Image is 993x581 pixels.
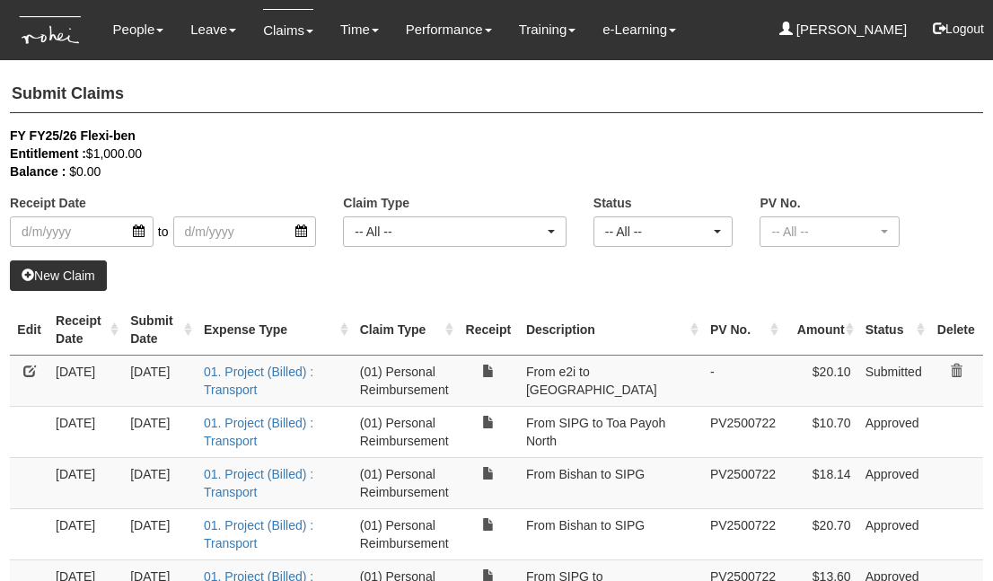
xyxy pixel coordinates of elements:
[353,508,458,559] td: (01) Personal Reimbursement
[783,457,858,508] td: $18.14
[113,9,164,50] a: People
[173,216,317,247] input: d/m/yyyy
[602,9,676,50] a: e-Learning
[458,304,519,356] th: Receipt
[123,406,197,457] td: [DATE]
[858,355,929,406] td: Submitted
[519,9,576,50] a: Training
[519,406,703,457] td: From SIPG to Toa Payoh North
[10,146,86,161] b: Entitlement :
[10,216,154,247] input: d/m/yyyy
[190,9,236,50] a: Leave
[593,194,632,212] label: Status
[406,9,492,50] a: Performance
[154,216,173,247] span: to
[263,9,313,51] a: Claims
[123,457,197,508] td: [DATE]
[605,223,711,241] div: -- All --
[519,355,703,406] td: From e2i to [GEOGRAPHIC_DATA]
[783,508,858,559] td: $20.70
[858,406,929,457] td: Approved
[48,508,123,559] td: [DATE]
[204,518,313,550] a: 01. Project (Billed) : Transport
[10,164,66,179] b: Balance :
[353,304,458,356] th: Claim Type : activate to sort column ascending
[343,194,409,212] label: Claim Type
[204,467,313,499] a: 01. Project (Billed) : Transport
[10,128,136,143] b: FY FY25/26 Flexi-ben
[69,164,101,179] span: $0.00
[519,457,703,508] td: From Bishan to SIPG
[48,406,123,457] td: [DATE]
[48,304,123,356] th: Receipt Date : activate to sort column ascending
[10,194,86,212] label: Receipt Date
[783,406,858,457] td: $10.70
[783,304,858,356] th: Amount : activate to sort column ascending
[353,355,458,406] td: (01) Personal Reimbursement
[10,304,48,356] th: Edit
[48,457,123,508] td: [DATE]
[703,304,783,356] th: PV No. : activate to sort column ascending
[340,9,379,50] a: Time
[48,355,123,406] td: [DATE]
[343,216,566,247] button: -- All --
[353,406,458,457] td: (01) Personal Reimbursement
[123,304,197,356] th: Submit Date : activate to sort column ascending
[760,194,800,212] label: PV No.
[918,509,975,563] iframe: chat widget
[353,457,458,508] td: (01) Personal Reimbursement
[703,355,783,406] td: -
[204,416,313,448] a: 01. Project (Billed) : Transport
[703,406,783,457] td: PV2500722
[355,223,543,241] div: -- All --
[858,457,929,508] td: Approved
[858,508,929,559] td: Approved
[760,216,900,247] button: -- All --
[204,365,313,397] a: 01. Project (Billed) : Transport
[197,304,353,356] th: Expense Type : activate to sort column ascending
[593,216,734,247] button: -- All --
[123,508,197,559] td: [DATE]
[779,9,908,50] a: [PERSON_NAME]
[519,304,703,356] th: Description : activate to sort column ascending
[703,508,783,559] td: PV2500722
[10,260,107,291] a: New Claim
[703,457,783,508] td: PV2500722
[783,355,858,406] td: $20.10
[929,304,983,356] th: Delete
[519,508,703,559] td: From Bishan to SIPG
[771,223,877,241] div: -- All --
[10,145,956,163] div: $1,000.00
[123,355,197,406] td: [DATE]
[858,304,929,356] th: Status : activate to sort column ascending
[10,76,983,113] h4: Submit Claims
